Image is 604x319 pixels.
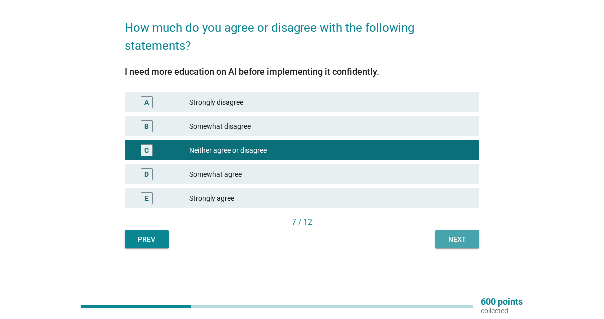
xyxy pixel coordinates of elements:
div: D [144,169,149,180]
div: Next [443,234,471,245]
p: 600 points [481,297,523,306]
button: Next [435,230,479,248]
div: Strongly disagree [189,96,472,108]
div: Prev [133,234,161,245]
div: A [144,97,149,108]
div: Somewhat disagree [189,120,472,132]
p: collected [481,306,523,315]
div: I need more education on AI before implementing it confidently. [125,65,480,78]
div: Somewhat agree [189,168,472,180]
div: 7 / 12 [125,216,480,228]
div: Strongly agree [189,192,472,204]
div: Neither agree or disagree [189,144,472,156]
h2: How much do you agree or disagree with the following statements? [125,9,480,55]
button: Prev [125,230,169,248]
div: C [144,145,149,156]
div: E [145,193,149,204]
div: B [144,121,149,132]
